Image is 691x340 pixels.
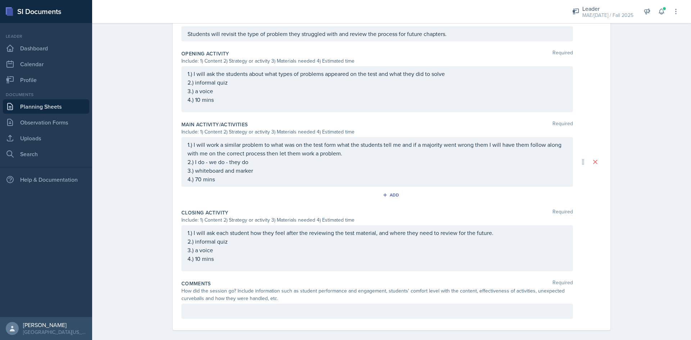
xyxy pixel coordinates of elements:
[181,287,573,302] div: How did the session go? Include information such as student performance and engagement, students'...
[3,99,89,114] a: Planning Sheets
[188,228,567,237] p: 1.) I will ask each student how they feel after the reviewing the test material, and where they n...
[188,175,567,183] p: 4.) 70 mins
[188,237,567,246] p: 2.) informal quiz
[181,280,211,287] label: Comments
[188,78,567,87] p: 2.) informal quiz
[3,147,89,161] a: Search
[23,328,86,336] div: [GEOGRAPHIC_DATA][US_STATE] in [GEOGRAPHIC_DATA]
[3,57,89,71] a: Calendar
[3,115,89,130] a: Observation Forms
[552,121,573,128] span: Required
[188,140,567,158] p: 1.) I will work a similar problem to what was on the test form what the students tell me and if a...
[181,50,229,57] label: Opening Activity
[181,216,573,224] div: Include: 1) Content 2) Strategy or activity 3) Materials needed 4) Estimated time
[188,87,567,95] p: 3.) a voice
[3,91,89,98] div: Documents
[188,246,567,254] p: 3.) a voice
[188,166,567,175] p: 3.) whiteboard and marker
[188,30,567,38] p: Students will revisit the type of problem they struggled with and review the process for future c...
[3,33,89,40] div: Leader
[188,69,567,78] p: 1.) I will ask the students about what types of problems appeared on the test and what they did t...
[3,73,89,87] a: Profile
[3,172,89,187] div: Help & Documentation
[380,190,403,200] button: Add
[552,50,573,57] span: Required
[181,121,248,128] label: Main Activity/Activities
[181,209,229,216] label: Closing Activity
[552,280,573,287] span: Required
[23,321,86,328] div: [PERSON_NAME]
[188,95,567,104] p: 4.) 10 mins
[552,209,573,216] span: Required
[188,158,567,166] p: 2.) I do - we do - they do
[3,131,89,145] a: Uploads
[384,192,399,198] div: Add
[181,128,573,136] div: Include: 1) Content 2) Strategy or activity 3) Materials needed 4) Estimated time
[188,254,567,263] p: 4.) 10 mins
[3,41,89,55] a: Dashboard
[582,12,633,19] div: MAE/[DATE] / Fall 2025
[181,57,573,65] div: Include: 1) Content 2) Strategy or activity 3) Materials needed 4) Estimated time
[582,4,633,13] div: Leader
